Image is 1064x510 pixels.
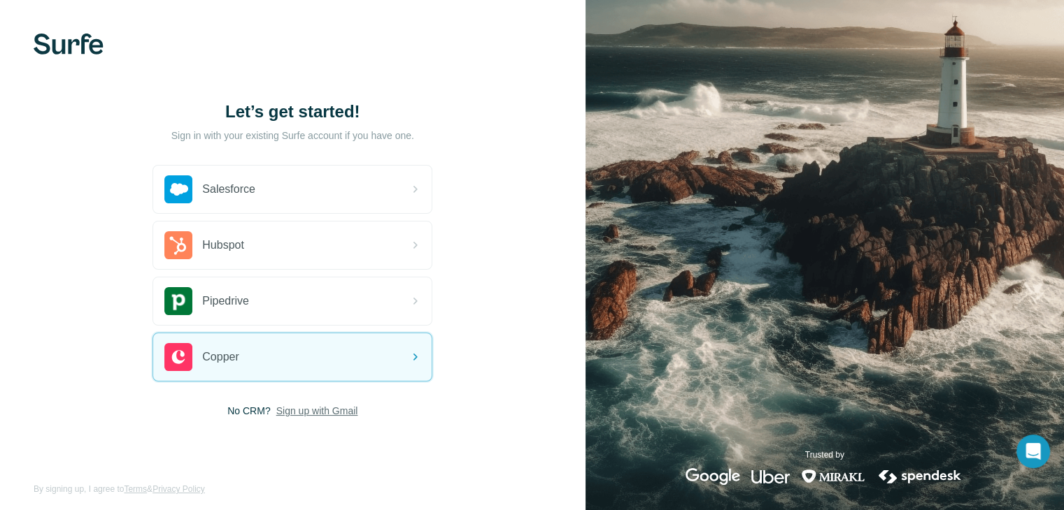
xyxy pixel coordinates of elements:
[227,404,270,418] span: No CRM?
[152,101,432,123] h1: Let’s get started!
[751,468,790,485] img: uber's logo
[276,404,358,418] button: Sign up with Gmail
[34,34,104,54] img: Surfe's logo
[164,287,192,315] img: pipedrive's logo
[805,449,844,461] p: Trusted by
[34,483,205,495] span: By signing up, I agree to &
[124,484,147,494] a: Terms
[801,468,865,485] img: mirakl's logo
[202,181,255,198] span: Salesforce
[164,175,192,203] img: salesforce's logo
[202,349,239,365] span: Copper
[171,129,414,143] p: Sign in with your existing Surfe account if you have one.
[1016,435,1050,468] div: Open Intercom Messenger
[202,293,249,309] span: Pipedrive
[164,343,192,371] img: copper's logo
[152,484,205,494] a: Privacy Policy
[686,468,740,485] img: google's logo
[164,231,192,259] img: hubspot's logo
[202,237,244,254] span: Hubspot
[877,468,963,485] img: spendesk's logo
